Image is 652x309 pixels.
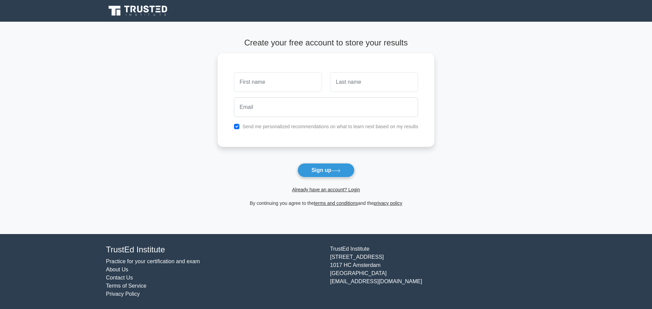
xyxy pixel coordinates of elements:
[218,38,435,48] h4: Create your free account to store your results
[214,199,439,207] div: By continuing you agree to the and the
[106,291,140,297] a: Privacy Policy
[326,245,550,298] div: TrustEd Institute [STREET_ADDRESS] 1017 HC Amsterdam [GEOGRAPHIC_DATA] [EMAIL_ADDRESS][DOMAIN_NAME]
[106,267,128,272] a: About Us
[234,72,322,92] input: First name
[292,187,360,192] a: Already have an account? Login
[234,97,418,117] input: Email
[297,163,355,177] button: Sign up
[374,200,402,206] a: privacy policy
[330,72,418,92] input: Last name
[106,245,322,255] h4: TrustEd Institute
[106,258,200,264] a: Practice for your certification and exam
[242,124,418,129] label: Send me personalized recommendations on what to learn next based on my results
[314,200,358,206] a: terms and conditions
[106,275,133,281] a: Contact Us
[106,283,146,289] a: Terms of Service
